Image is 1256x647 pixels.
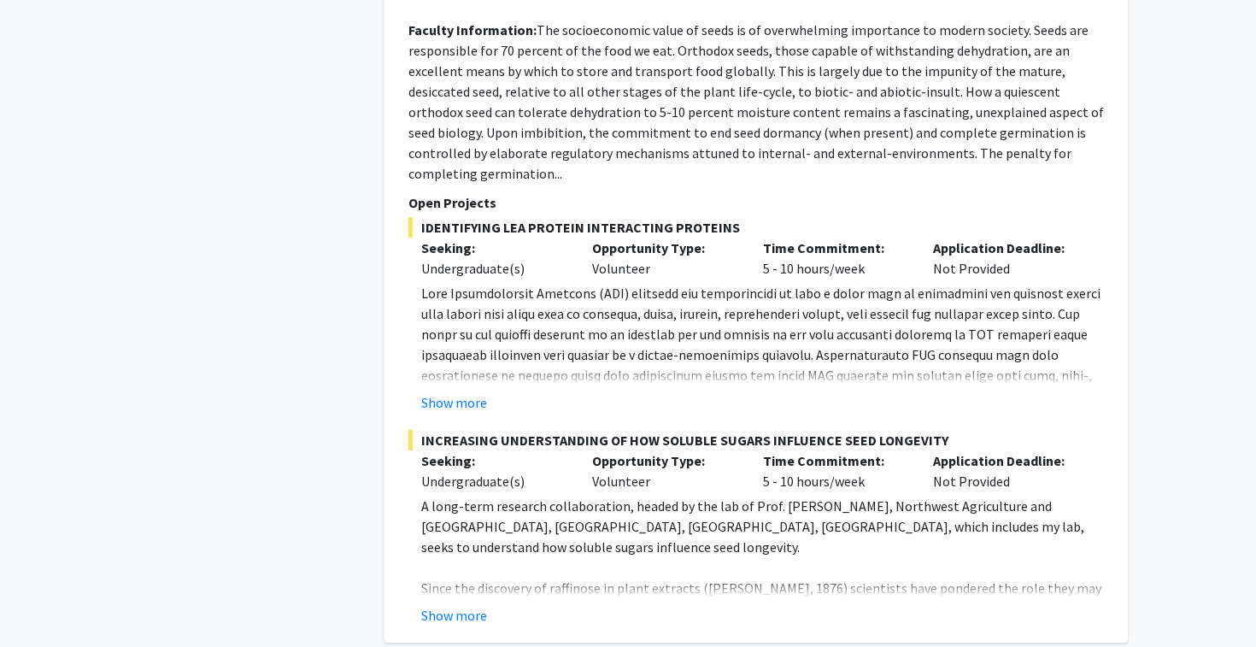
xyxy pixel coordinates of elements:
[408,21,1104,182] fg-read-more: The socioeconomic value of seeds is of overwhelming importance to modern society. Seeds are respo...
[408,217,1104,238] span: IDENTIFYING LEA PROTEIN INTERACTING PROTEINS
[933,238,1078,258] p: Application Deadline:
[750,450,921,491] div: 5 - 10 hours/week
[408,21,537,38] b: Faculty Information:
[421,392,487,413] button: Show more
[13,570,73,634] iframe: Chat
[421,497,1084,556] span: A long-term research collaboration, headed by the lab of Prof. [PERSON_NAME], Northwest Agricultu...
[421,258,566,279] div: Undergraduate(s)
[421,605,487,626] button: Show more
[421,471,566,491] div: Undergraduate(s)
[933,450,1078,471] p: Application Deadline:
[421,238,566,258] p: Seeking:
[592,450,737,471] p: Opportunity Type:
[579,238,750,279] div: Volunteer
[408,430,1104,450] span: INCREASING UNDERSTANDING OF HOW SOLUBLE SUGARS INFLUENCE SEED LONGEVITY
[421,450,566,471] p: Seeking:
[763,450,908,471] p: Time Commitment:
[763,238,908,258] p: Time Commitment:
[579,450,750,491] div: Volunteer
[408,192,1104,213] p: Open Projects
[920,238,1091,279] div: Not Provided
[920,450,1091,491] div: Not Provided
[750,238,921,279] div: 5 - 10 hours/week
[592,238,737,258] p: Opportunity Type:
